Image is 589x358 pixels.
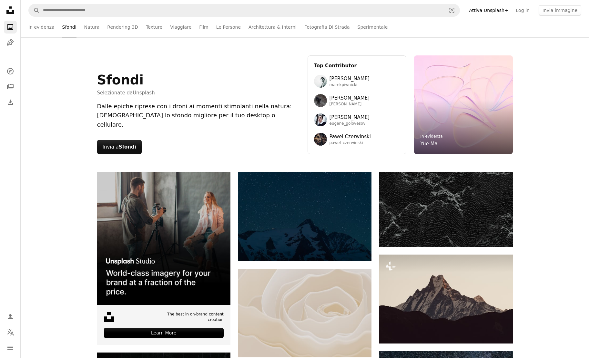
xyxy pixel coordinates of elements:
[4,310,17,323] a: Accedi / Registrati
[330,140,371,146] span: pawel_czerwinski
[28,17,55,37] a: In evidenza
[150,312,224,323] span: The best in on-brand content creation
[314,113,327,126] img: Avatar dell’utente Eugene Golovesov
[97,172,230,305] img: file-1715651741414-859baba4300dimage
[97,102,300,130] div: Dalle epiche riprese con i droni ai momenti stimolanti nella natura: [DEMOGRAPHIC_DATA] lo sfondo...
[314,133,327,146] img: Avatar dell’utente Pawel Czerwinski
[97,172,230,345] a: The best in on-brand content creationLearn More
[314,75,400,88] a: Avatar dell’utente Marek Piwnicki[PERSON_NAME]marekpiwnicki
[238,269,371,357] img: Primo piano di una delicata rosa color crema
[512,5,533,15] a: Log in
[379,172,513,247] img: Paesaggio oscuro astratto con cime montuose strutturate.
[107,17,138,37] a: Rendering 3D
[29,4,40,16] button: Cerca su Unsplash
[4,21,17,34] a: Foto
[28,4,460,17] form: Trova visual in tutto il sito
[304,17,350,37] a: Fotografia Di Strada
[84,17,100,37] a: Natura
[249,17,297,37] a: Architettura & Interni
[379,255,513,343] img: La cima di una montagna si staglia contro un cielo grigio
[314,113,400,126] a: Avatar dell’utente Eugene Golovesov[PERSON_NAME]eugene_golovesov
[330,133,371,140] span: Pawel Czerwinski
[330,113,370,121] span: [PERSON_NAME]
[104,312,114,322] img: file-1631678316303-ed18b8b5cb9cimage
[119,144,136,150] strong: Sfondi
[330,75,370,82] span: [PERSON_NAME]
[314,62,400,70] h3: Top Contributor
[444,4,460,16] button: Ricerca visiva
[104,328,224,338] div: Learn More
[4,341,17,354] button: Menu
[421,140,438,148] a: Yue Ma
[379,207,513,212] a: Paesaggio oscuro astratto con cime montuose strutturate.
[330,82,370,88] span: marekpiwnicki
[133,90,155,96] a: Unsplash
[314,94,327,107] img: Avatar dell’utente Wolfgang Hasselmann
[4,4,17,18] a: Home — Unsplash
[4,326,17,339] button: Lingua
[4,96,17,109] a: Cronologia download
[238,310,371,316] a: Primo piano di una delicata rosa color crema
[4,65,17,78] a: Esplora
[465,5,512,15] a: Attiva Unsplash+
[314,94,400,107] a: Avatar dell’utente Wolfgang Hasselmann[PERSON_NAME][PERSON_NAME]
[314,133,400,146] a: Avatar dell’utente Pawel CzerwinskiPawel Czerwinskipawel_czerwinski
[539,5,581,15] button: Invia immagine
[4,36,17,49] a: Illustrazioni
[170,17,191,37] a: Viaggiare
[330,94,370,102] span: [PERSON_NAME]
[238,172,371,261] img: Cima della montagna innevata sotto un cielo notturno stellato
[199,17,208,37] a: Film
[97,72,155,88] h1: Sfondi
[97,140,142,154] button: Invia aSfondi
[379,296,513,302] a: La cima di una montagna si staglia contro un cielo grigio
[216,17,241,37] a: Le Persone
[97,89,155,97] span: Selezionate da
[238,214,371,219] a: Cima della montagna innevata sotto un cielo notturno stellato
[421,134,443,139] a: In evidenza
[146,17,162,37] a: Texture
[330,121,370,126] span: eugene_golovesov
[314,75,327,88] img: Avatar dell’utente Marek Piwnicki
[4,80,17,93] a: Collezioni
[330,102,370,107] span: [PERSON_NAME]
[358,17,388,37] a: Sperimentale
